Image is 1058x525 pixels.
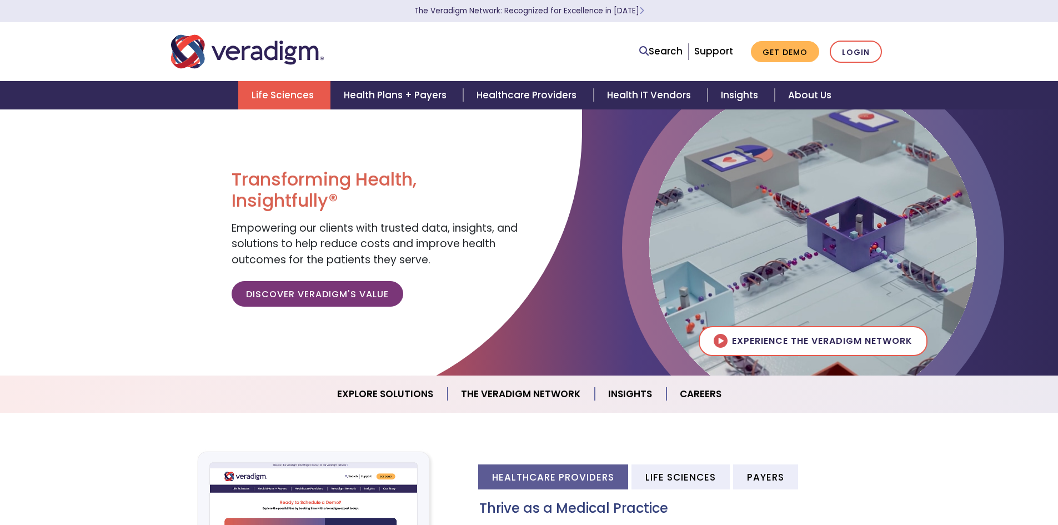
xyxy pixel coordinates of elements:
a: Support [694,44,733,58]
h3: Thrive as a Medical Practice [479,501,887,517]
li: Healthcare Providers [478,464,628,489]
img: Veradigm logo [171,33,324,70]
li: Life Sciences [631,464,730,489]
a: Get Demo [751,41,819,63]
a: Login [830,41,882,63]
a: Health IT Vendors [594,81,708,109]
a: Insights [595,380,666,408]
span: Empowering our clients with trusted data, insights, and solutions to help reduce costs and improv... [232,221,518,267]
a: The Veradigm Network [448,380,595,408]
a: Health Plans + Payers [330,81,463,109]
h1: Transforming Health, Insightfully® [232,169,520,212]
a: Insights [708,81,775,109]
span: Learn More [639,6,644,16]
a: Life Sciences [238,81,330,109]
a: About Us [775,81,845,109]
a: The Veradigm Network: Recognized for Excellence in [DATE]Learn More [414,6,644,16]
a: Explore Solutions [324,380,448,408]
a: Discover Veradigm's Value [232,281,403,307]
li: Payers [733,464,798,489]
a: Healthcare Providers [463,81,593,109]
a: Careers [666,380,735,408]
a: Search [639,44,683,59]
